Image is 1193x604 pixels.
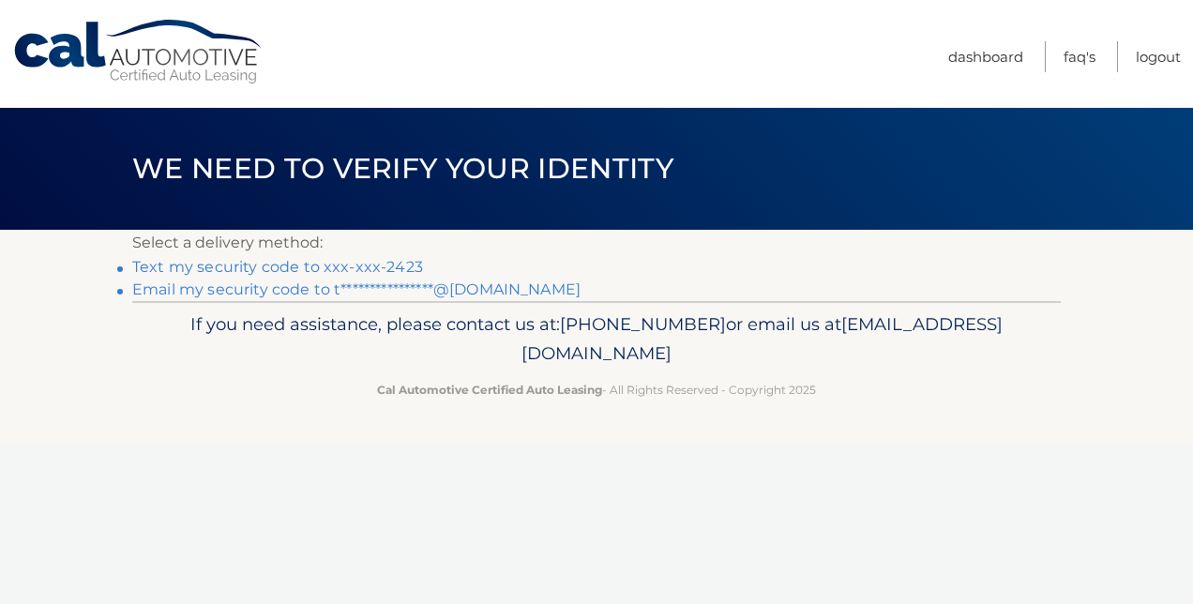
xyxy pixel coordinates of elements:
[144,380,1049,400] p: - All Rights Reserved - Copyright 2025
[12,19,265,85] a: Cal Automotive
[1064,41,1095,72] a: FAQ's
[560,313,726,335] span: [PHONE_NUMBER]
[144,310,1049,370] p: If you need assistance, please contact us at: or email us at
[132,230,1061,256] p: Select a delivery method:
[132,151,673,186] span: We need to verify your identity
[377,383,602,397] strong: Cal Automotive Certified Auto Leasing
[948,41,1023,72] a: Dashboard
[132,258,423,276] a: Text my security code to xxx-xxx-2423
[1136,41,1181,72] a: Logout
